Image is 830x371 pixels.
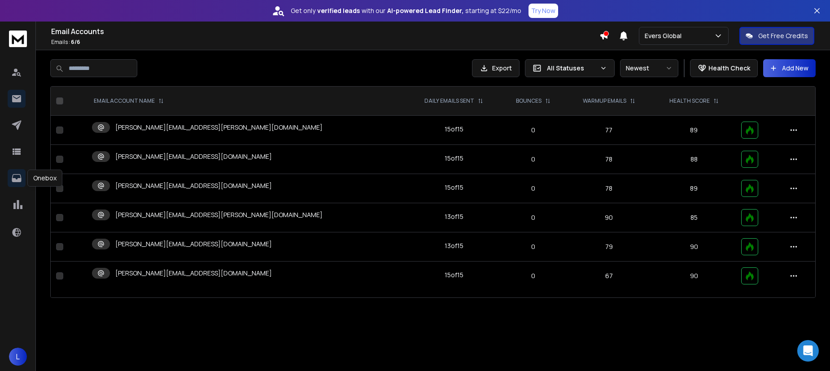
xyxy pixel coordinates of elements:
strong: verified leads [317,6,360,15]
p: BOUNCES [516,97,542,105]
p: Health Check [708,64,750,73]
td: 67 [565,262,652,291]
button: Get Free Credits [739,27,814,45]
p: 0 [507,271,560,280]
strong: AI-powered Lead Finder, [387,6,463,15]
button: Try Now [529,4,558,18]
button: L [9,348,27,366]
p: [PERSON_NAME][EMAIL_ADDRESS][DOMAIN_NAME] [115,152,272,161]
p: 0 [507,126,560,135]
td: 85 [652,203,735,232]
p: 0 [507,242,560,251]
p: 0 [507,184,560,193]
td: 90 [565,203,652,232]
p: DAILY EMAILS SENT [424,97,474,105]
td: 88 [652,145,735,174]
p: Try Now [531,6,555,15]
div: 15 of 15 [445,271,463,279]
p: WARMUP EMAILS [583,97,626,105]
p: [PERSON_NAME][EMAIL_ADDRESS][DOMAIN_NAME] [115,181,272,190]
td: 89 [652,174,735,203]
td: 78 [565,145,652,174]
div: 15 of 15 [445,154,463,163]
button: Health Check [690,59,758,77]
button: Newest [620,59,678,77]
p: Emails : [51,39,599,46]
div: 15 of 15 [445,125,463,134]
p: [PERSON_NAME][EMAIL_ADDRESS][DOMAIN_NAME] [115,240,272,249]
div: 15 of 15 [445,183,463,192]
td: 90 [652,232,735,262]
p: 0 [507,213,560,222]
span: 6 / 6 [71,38,80,46]
td: 77 [565,116,652,145]
div: 13 of 15 [445,241,463,250]
img: logo [9,31,27,47]
p: [PERSON_NAME][EMAIL_ADDRESS][DOMAIN_NAME] [115,269,272,278]
td: 79 [565,232,652,262]
p: [PERSON_NAME][EMAIL_ADDRESS][PERSON_NAME][DOMAIN_NAME] [115,210,323,219]
div: 13 of 15 [445,212,463,221]
p: All Statuses [547,64,596,73]
p: 0 [507,155,560,164]
td: 89 [652,116,735,145]
button: Export [472,59,520,77]
p: Evers Global [645,31,685,40]
p: [PERSON_NAME][EMAIL_ADDRESS][PERSON_NAME][DOMAIN_NAME] [115,123,323,132]
td: 78 [565,174,652,203]
div: EMAIL ACCOUNT NAME [94,97,164,105]
p: Get Free Credits [758,31,808,40]
p: HEALTH SCORE [669,97,710,105]
div: Open Intercom Messenger [797,340,819,362]
h1: Email Accounts [51,26,599,37]
td: 90 [652,262,735,291]
button: Add New [763,59,816,77]
div: Onebox [27,170,62,187]
p: Get only with our starting at $22/mo [291,6,521,15]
